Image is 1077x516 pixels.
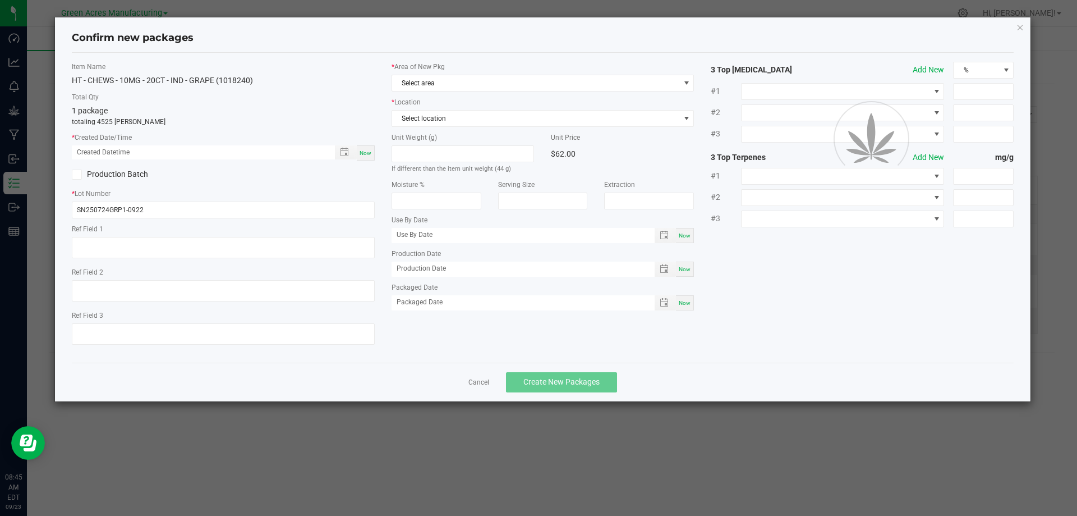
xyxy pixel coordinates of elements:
span: #1 [711,85,741,97]
div: HT - CHEWS - 10MG - 20CT - IND - GRAPE (1018240) [72,75,375,86]
span: NO DATA FOUND [392,110,694,127]
span: % [954,62,999,78]
iframe: Resource center [11,426,45,460]
span: Select area [392,75,680,91]
label: Ref Field 2 [72,267,375,277]
label: Unit Price [551,133,694,143]
span: 1 package [72,106,108,115]
input: Production Date [392,262,643,276]
strong: 3 Top [MEDICAL_DATA] [711,64,832,76]
span: Now [679,300,691,306]
label: Use By Date [392,215,694,225]
input: Created Datetime [72,145,323,159]
div: $62.00 [551,145,694,162]
span: NO DATA FOUND [741,83,944,100]
label: Unit Weight (g) [392,133,535,143]
span: Select location [392,111,680,126]
p: totaling 4525 [PERSON_NAME] [72,117,375,127]
label: Location [392,97,694,107]
label: Production Date [392,249,694,259]
span: Now [679,232,691,239]
span: Now [360,150,371,156]
label: Area of New Pkg [392,62,694,72]
button: Add New [913,64,944,76]
input: Packaged Date [392,295,643,309]
h4: Confirm new packages [72,31,1014,45]
label: Total Qty [72,92,375,102]
label: Extraction [604,180,694,190]
label: Ref Field 3 [72,310,375,321]
input: Use By Date [392,228,643,242]
label: Created Date/Time [72,133,375,143]
small: If different than the item unit weight (44 g) [392,165,511,172]
label: Packaged Date [392,282,694,293]
label: Serving Size [498,180,588,190]
label: Moisture % [392,180,481,190]
span: Toggle popup [655,295,676,310]
label: Production Batch [72,168,215,180]
label: Item Name [72,62,375,72]
button: Create New Packages [506,372,617,392]
span: Toggle popup [655,262,676,277]
label: Lot Number [72,189,375,199]
span: Toggle popup [655,228,676,243]
span: Create New Packages [523,377,600,386]
a: Cancel [468,378,489,387]
span: Now [679,266,691,272]
label: Ref Field 1 [72,224,375,234]
span: Toggle popup [335,145,357,159]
